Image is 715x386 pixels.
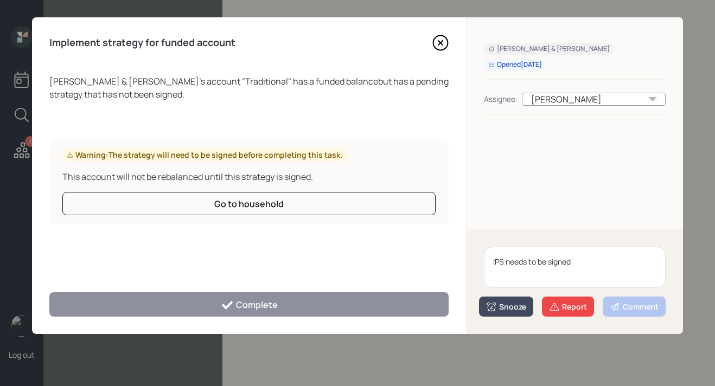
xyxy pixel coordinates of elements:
button: Report [542,297,594,317]
button: Go to household [62,192,436,215]
div: This account will not be rebalanced until this strategy is signed. [62,170,436,183]
div: Report [549,301,587,312]
div: [PERSON_NAME] & [PERSON_NAME] 's account " Traditional " has a funded balance but has a pending s... [49,75,449,101]
div: [PERSON_NAME] [522,93,666,106]
div: Opened [DATE] [488,60,542,69]
div: Complete [221,299,278,312]
textarea: IPS needs to be signed [484,247,666,288]
div: [PERSON_NAME] & [PERSON_NAME] [488,44,610,54]
button: Comment [603,297,666,317]
div: Comment [610,301,659,312]
div: Go to household [214,198,284,210]
div: Assignee: [484,93,518,105]
button: Snooze [479,297,533,317]
button: Complete [49,292,449,317]
div: Snooze [486,301,526,312]
div: Warning: The strategy will need to be signed before completing this task. [67,150,342,160]
h4: Implement strategy for funded account [49,37,235,49]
